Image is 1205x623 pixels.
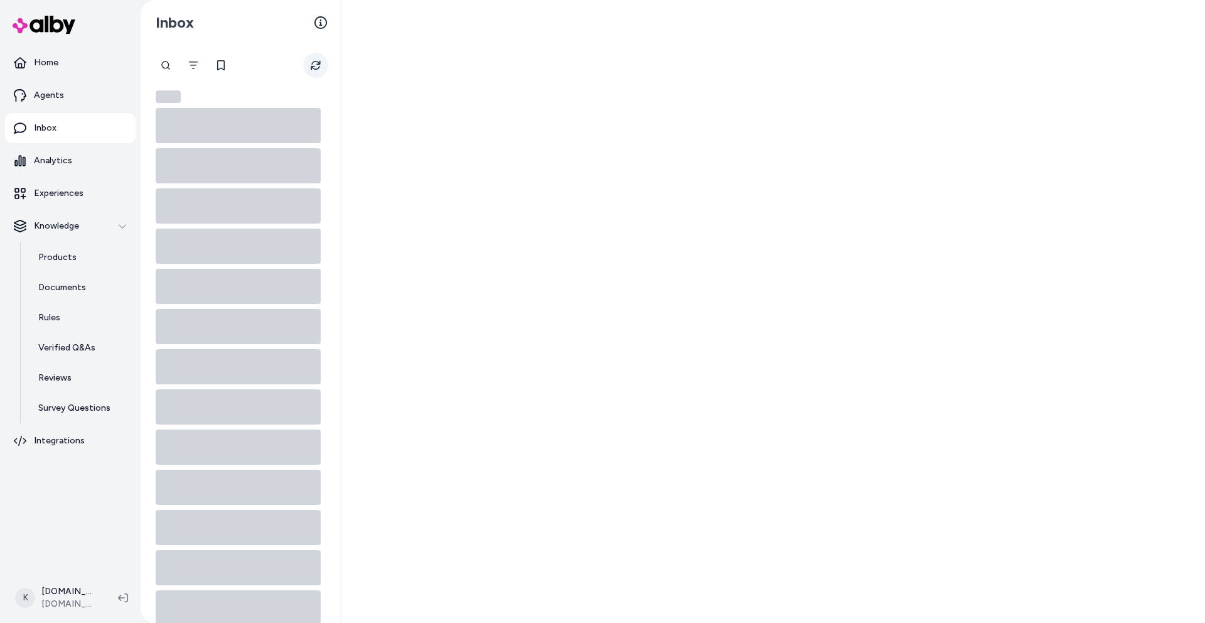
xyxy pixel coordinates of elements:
[8,578,108,618] button: K[DOMAIN_NAME] Shopify[DOMAIN_NAME]
[38,281,86,294] p: Documents
[5,146,136,176] a: Analytics
[34,187,83,200] p: Experiences
[38,311,60,324] p: Rules
[38,251,77,264] p: Products
[34,89,64,102] p: Agents
[26,273,136,303] a: Documents
[5,113,136,143] a: Inbox
[5,80,136,111] a: Agents
[34,435,85,447] p: Integrations
[26,393,136,423] a: Survey Questions
[34,122,56,134] p: Inbox
[34,220,79,232] p: Knowledge
[15,588,35,608] span: K
[156,13,194,32] h2: Inbox
[41,585,98,598] p: [DOMAIN_NAME] Shopify
[181,53,206,78] button: Filter
[5,48,136,78] a: Home
[303,53,328,78] button: Refresh
[34,154,72,167] p: Analytics
[38,372,72,384] p: Reviews
[38,342,95,354] p: Verified Q&As
[38,402,110,414] p: Survey Questions
[5,426,136,456] a: Integrations
[34,57,58,69] p: Home
[26,363,136,393] a: Reviews
[41,598,98,610] span: [DOMAIN_NAME]
[26,333,136,363] a: Verified Q&As
[26,242,136,273] a: Products
[5,178,136,209] a: Experiences
[26,303,136,333] a: Rules
[5,211,136,241] button: Knowledge
[13,16,75,34] img: alby Logo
